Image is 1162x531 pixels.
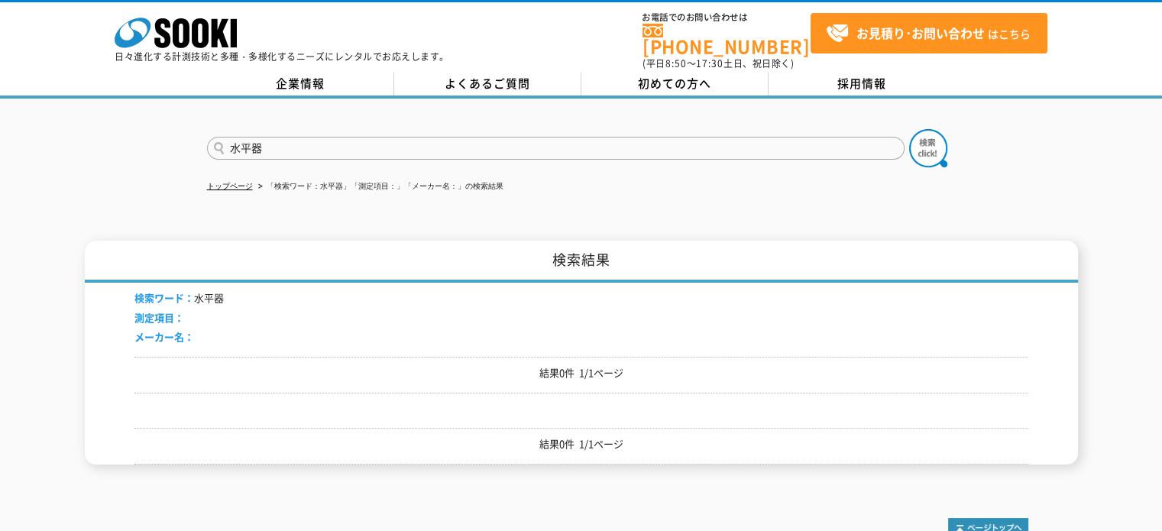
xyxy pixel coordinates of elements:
[811,13,1047,53] a: お見積り･お問い合わせはこちら
[642,24,811,55] a: [PHONE_NUMBER]
[134,290,194,305] span: 検索ワード：
[696,57,723,70] span: 17:30
[134,310,184,325] span: 測定項目：
[769,73,956,96] a: 採用情報
[581,73,769,96] a: 初めての方へ
[642,13,811,22] span: お電話でのお問い合わせは
[134,329,194,344] span: メーカー名：
[207,137,905,160] input: 商品名、型式、NETIS番号を入力してください
[207,73,394,96] a: 企業情報
[638,75,711,92] span: 初めての方へ
[134,365,1028,381] p: 結果0件 1/1ページ
[115,52,449,61] p: 日々進化する計測技術と多種・多様化するニーズにレンタルでお応えします。
[255,179,503,195] li: 「検索ワード：水平器」「測定項目：」「メーカー名：」の検索結果
[856,24,985,42] strong: お見積り･お問い合わせ
[134,436,1028,452] p: 結果0件 1/1ページ
[85,241,1078,283] h1: 検索結果
[909,129,947,167] img: btn_search.png
[642,57,794,70] span: (平日 ～ 土日、祝日除く)
[134,290,224,306] li: 水平器
[394,73,581,96] a: よくあるご質問
[826,22,1031,45] span: はこちら
[665,57,687,70] span: 8:50
[207,182,253,190] a: トップページ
